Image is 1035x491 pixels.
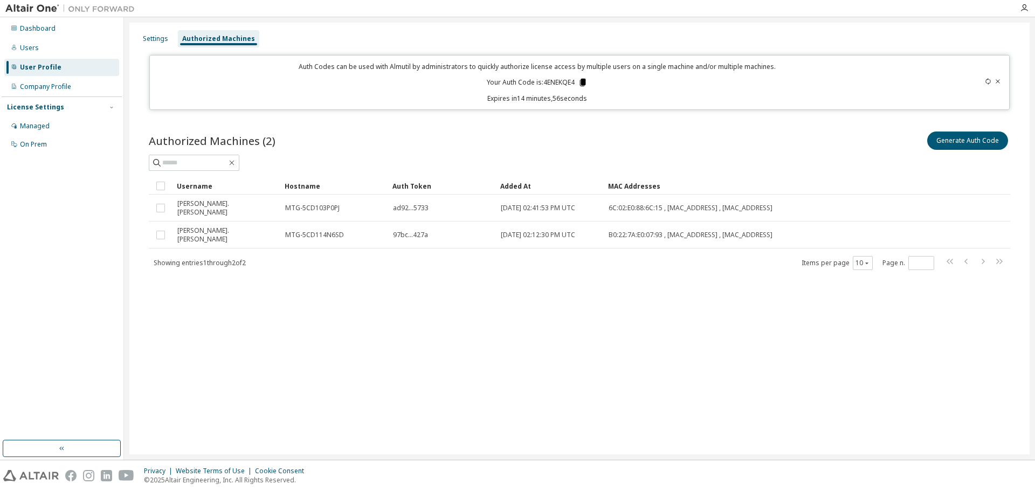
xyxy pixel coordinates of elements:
[144,475,310,485] p: © 2025 Altair Engineering, Inc. All Rights Reserved.
[154,258,246,267] span: Showing entries 1 through 2 of 2
[65,470,77,481] img: facebook.svg
[177,199,275,217] span: [PERSON_NAME].[PERSON_NAME]
[7,103,64,112] div: License Settings
[393,204,429,212] span: ad92...5733
[20,44,39,52] div: Users
[285,231,344,239] span: MTG-5CD114N6SD
[855,259,870,267] button: 10
[802,256,873,270] span: Items per page
[882,256,934,270] span: Page n.
[143,34,168,43] div: Settings
[149,133,275,148] span: Authorized Machines (2)
[3,470,59,481] img: altair_logo.svg
[119,470,134,481] img: youtube.svg
[393,231,428,239] span: 97bc...427a
[182,34,255,43] div: Authorized Machines
[20,140,47,149] div: On Prem
[285,177,384,195] div: Hostname
[392,177,492,195] div: Auth Token
[156,62,919,71] p: Auth Codes can be used with Almutil by administrators to quickly authorize license access by mult...
[609,231,772,239] span: B0:22:7A:E0:07:93 , [MAC_ADDRESS] , [MAC_ADDRESS]
[5,3,140,14] img: Altair One
[609,204,772,212] span: 6C:02:E0:88:6C:15 , [MAC_ADDRESS] , [MAC_ADDRESS]
[156,94,919,103] p: Expires in 14 minutes, 56 seconds
[83,470,94,481] img: instagram.svg
[101,470,112,481] img: linkedin.svg
[177,177,276,195] div: Username
[501,231,575,239] span: [DATE] 02:12:30 PM UTC
[501,204,575,212] span: [DATE] 02:41:53 PM UTC
[20,24,56,33] div: Dashboard
[20,122,50,130] div: Managed
[20,82,71,91] div: Company Profile
[285,204,340,212] span: MTG-5CD103P0PJ
[487,78,588,87] p: Your Auth Code is: 4ENEKQE4
[500,177,599,195] div: Added At
[927,132,1008,150] button: Generate Auth Code
[20,63,61,72] div: User Profile
[608,177,897,195] div: MAC Addresses
[255,467,310,475] div: Cookie Consent
[176,467,255,475] div: Website Terms of Use
[177,226,275,244] span: [PERSON_NAME].[PERSON_NAME]
[144,467,176,475] div: Privacy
